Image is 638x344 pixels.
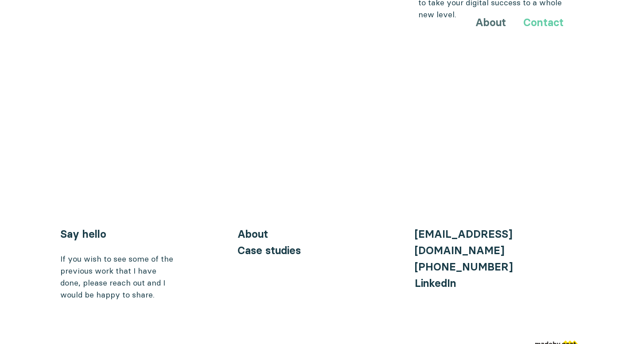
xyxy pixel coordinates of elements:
[237,228,268,240] a: About
[60,228,106,240] a: Say hello
[415,277,456,290] a: LinkedIn
[415,228,512,257] a: [EMAIL_ADDRESS][DOMAIN_NAME]
[60,253,175,301] div: If you wish to see some of the previous work that I have done, please reach out and I would be ha...
[415,260,513,273] a: [PHONE_NUMBER]
[523,16,564,29] a: Contact
[237,244,301,257] a: Case studies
